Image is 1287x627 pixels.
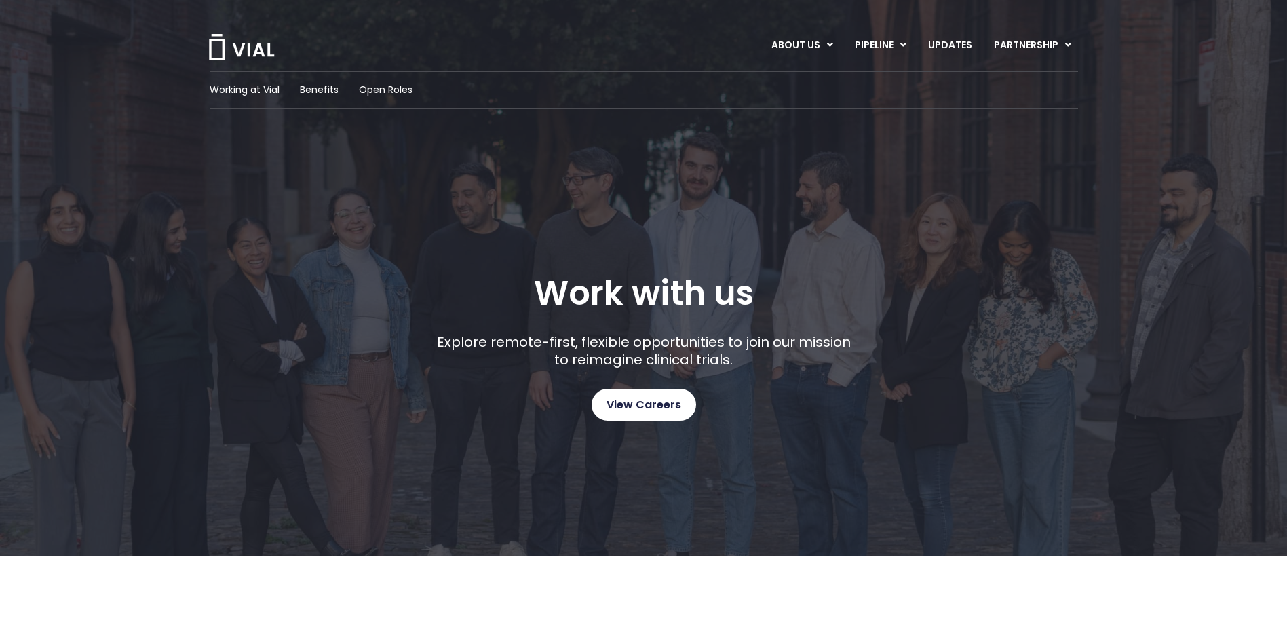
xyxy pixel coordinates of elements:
[844,34,917,57] a: PIPELINEMenu Toggle
[592,389,696,421] a: View Careers
[917,34,982,57] a: UPDATES
[210,83,280,97] a: Working at Vial
[607,396,681,414] span: View Careers
[300,83,339,97] a: Benefits
[534,273,754,313] h1: Work with us
[761,34,843,57] a: ABOUT USMenu Toggle
[359,83,412,97] a: Open Roles
[983,34,1082,57] a: PARTNERSHIPMenu Toggle
[431,333,856,368] p: Explore remote-first, flexible opportunities to join our mission to reimagine clinical trials.
[208,34,275,60] img: Vial Logo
